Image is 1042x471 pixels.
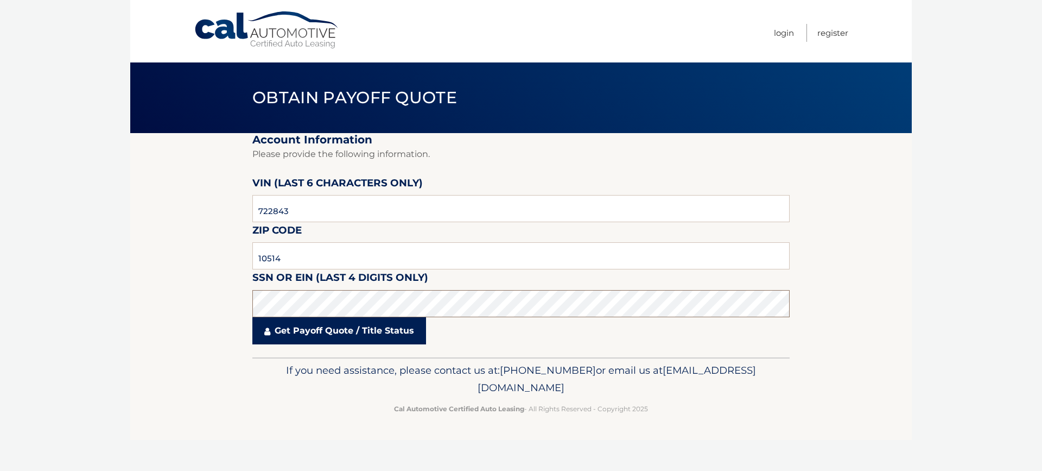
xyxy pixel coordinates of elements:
[259,362,783,397] p: If you need assistance, please contact us at: or email us at
[394,405,524,413] strong: Cal Automotive Certified Auto Leasing
[252,133,790,147] h2: Account Information
[252,87,457,108] span: Obtain Payoff Quote
[817,24,848,42] a: Register
[252,317,426,344] a: Get Payoff Quote / Title Status
[252,175,423,195] label: VIN (last 6 characters only)
[774,24,794,42] a: Login
[259,403,783,415] p: - All Rights Reserved - Copyright 2025
[500,364,596,376] span: [PHONE_NUMBER]
[252,147,790,162] p: Please provide the following information.
[252,222,302,242] label: Zip Code
[194,11,340,49] a: Cal Automotive
[252,269,428,290] label: SSN or EIN (last 4 digits only)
